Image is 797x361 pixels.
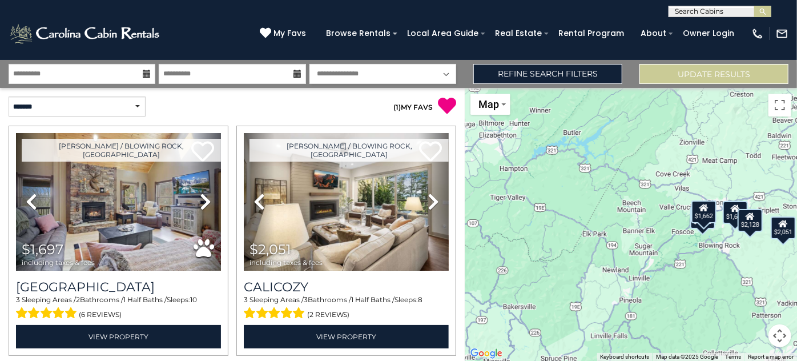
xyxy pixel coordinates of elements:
[723,201,748,224] div: $1,697
[307,307,350,322] span: (2 reviews)
[244,325,449,348] a: View Property
[748,354,794,360] a: Report a map error
[304,295,308,304] span: 3
[190,295,197,304] span: 10
[16,279,221,295] h3: Fox Mountain Lodge
[16,295,20,304] span: 3
[260,27,309,40] a: My Favs
[393,103,433,111] a: (1)MY FAVS
[244,279,449,295] a: Calicozy
[249,139,449,162] a: [PERSON_NAME] / Blowing Rock, [GEOGRAPHIC_DATA]
[691,200,717,223] div: $1,662
[639,64,788,84] button: Update Results
[22,139,221,162] a: [PERSON_NAME] / Blowing Rock, [GEOGRAPHIC_DATA]
[473,64,622,84] a: Refine Search Filters
[600,353,649,361] button: Keyboard shortcuts
[351,295,395,304] span: 1 Half Baths /
[690,206,715,229] div: $1,420
[16,325,221,348] a: View Property
[738,209,763,232] div: $2,128
[478,98,499,110] span: Map
[249,241,291,258] span: $2,051
[656,354,718,360] span: Map data ©2025 Google
[249,259,323,266] span: including taxes & fees
[635,25,672,42] a: About
[489,25,548,42] a: Real Estate
[244,295,449,322] div: Sleeping Areas / Bathrooms / Sleeps:
[16,133,221,271] img: thumbnail_166304725.jpeg
[244,295,248,304] span: 3
[320,25,396,42] a: Browse Rentals
[768,94,791,117] button: Toggle fullscreen view
[771,216,796,239] div: $2,051
[393,103,401,111] span: ( )
[470,94,510,115] button: Change map style
[768,324,791,347] button: Map camera controls
[468,346,505,361] a: Open this area in Google Maps (opens a new window)
[76,295,80,304] span: 2
[725,354,741,360] a: Terms (opens in new tab)
[418,295,422,304] span: 8
[123,295,167,304] span: 1 Half Baths /
[273,27,306,39] span: My Favs
[776,27,788,40] img: mail-regular-white.png
[9,22,163,45] img: White-1-2.png
[468,346,505,361] img: Google
[22,259,95,266] span: including taxes & fees
[79,307,122,322] span: (6 reviews)
[396,103,398,111] span: 1
[553,25,630,42] a: Rental Program
[751,27,764,40] img: phone-regular-white.png
[16,279,221,295] a: [GEOGRAPHIC_DATA]
[677,25,740,42] a: Owner Login
[16,295,221,322] div: Sleeping Areas / Bathrooms / Sleeps:
[244,133,449,271] img: thumbnail_167084326.jpeg
[401,25,484,42] a: Local Area Guide
[22,241,63,258] span: $1,697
